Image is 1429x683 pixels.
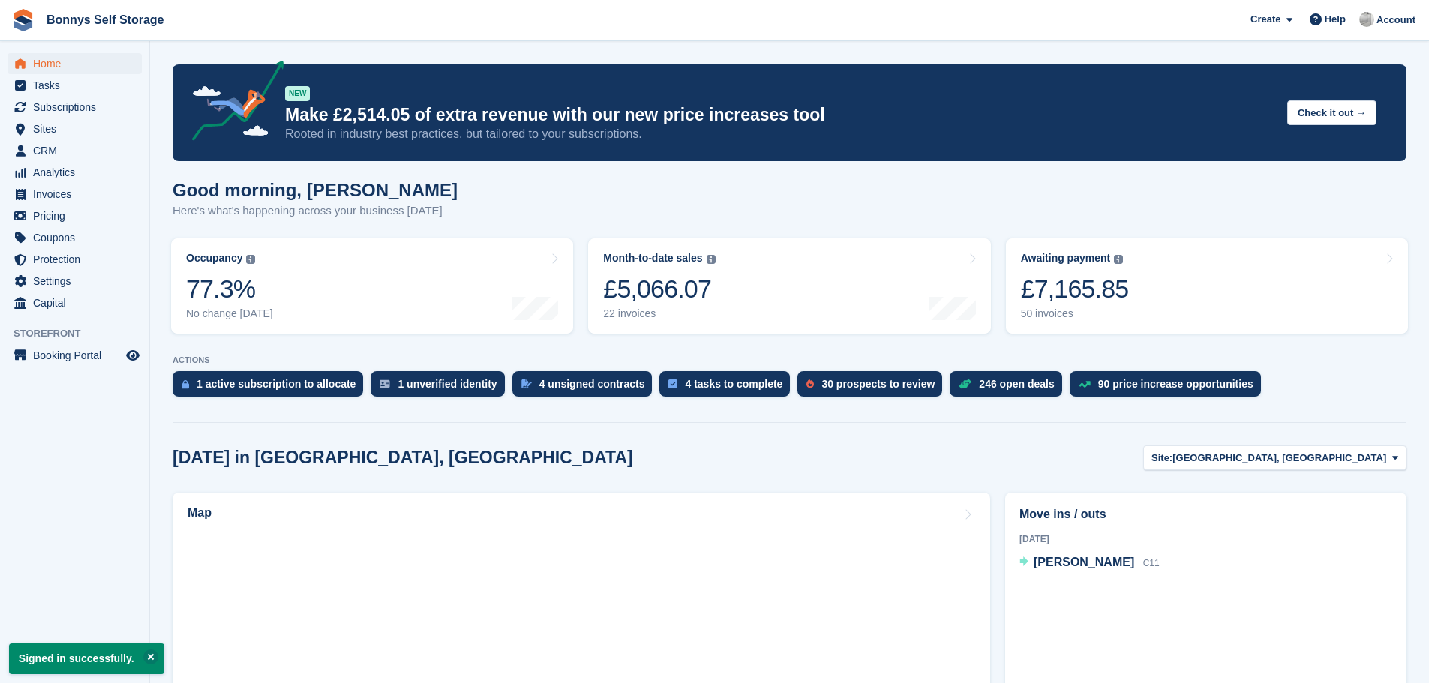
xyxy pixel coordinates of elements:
[8,205,142,226] a: menu
[1151,451,1172,466] span: Site:
[659,371,797,404] a: 4 tasks to complete
[182,379,189,389] img: active_subscription_to_allocate_icon-d502201f5373d7db506a760aba3b589e785aa758c864c3986d89f69b8ff3...
[33,227,123,248] span: Coupons
[1376,13,1415,28] span: Account
[1021,252,1111,265] div: Awaiting payment
[603,274,715,304] div: £5,066.07
[8,249,142,270] a: menu
[8,292,142,313] a: menu
[8,184,142,205] a: menu
[33,162,123,183] span: Analytics
[380,379,390,388] img: verify_identity-adf6edd0f0f0b5bbfe63781bf79b02c33cf7c696d77639b501bdc392416b5a36.svg
[173,180,458,200] h1: Good morning, [PERSON_NAME]
[707,255,716,264] img: icon-info-grey-7440780725fd019a000dd9b08b2336e03edf1995a4989e88bcd33f0948082b44.svg
[8,162,142,183] a: menu
[124,346,142,364] a: Preview store
[1325,12,1346,27] span: Help
[1019,553,1160,573] a: [PERSON_NAME] C11
[950,371,1069,404] a: 246 open deals
[1359,12,1374,27] img: James Bonny
[33,184,123,205] span: Invoices
[512,371,660,404] a: 4 unsigned contracts
[8,345,142,366] a: menu
[285,86,310,101] div: NEW
[41,7,170,32] a: Bonnys Self Storage
[33,249,123,270] span: Protection
[1079,381,1091,388] img: price_increase_opportunities-93ffe204e8149a01c8c9dc8f82e8f89637d9d84a8eef4429ea346261dce0b2c0.svg
[398,378,497,390] div: 1 unverified identity
[33,97,123,118] span: Subscriptions
[588,238,990,334] a: Month-to-date sales £5,066.07 22 invoices
[521,379,532,388] img: contract_signature_icon-13c848040528278c33f63329250d36e43548de30e8caae1d1a13099fd9432cc5.svg
[668,379,677,388] img: task-75834270c22a3079a89374b754ae025e5fb1db73e45f91037f5363f120a921f8.svg
[186,274,273,304] div: 77.3%
[173,202,458,220] p: Here's what's happening across your business [DATE]
[33,53,123,74] span: Home
[603,252,702,265] div: Month-to-date sales
[959,379,971,389] img: deal-1b604bf984904fb50ccaf53a9ad4b4a5d6e5aea283cecdc64d6e3604feb123c2.svg
[8,271,142,292] a: menu
[685,378,782,390] div: 4 tasks to complete
[1070,371,1268,404] a: 90 price increase opportunities
[806,379,814,388] img: prospect-51fa495bee0391a8d652442698ab0144808aea92771e9ea1ae160a38d050c398.svg
[1250,12,1280,27] span: Create
[285,126,1275,142] p: Rooted in industry best practices, but tailored to your subscriptions.
[8,97,142,118] a: menu
[33,271,123,292] span: Settings
[1172,451,1386,466] span: [GEOGRAPHIC_DATA], [GEOGRAPHIC_DATA]
[1021,274,1129,304] div: £7,165.85
[246,255,255,264] img: icon-info-grey-7440780725fd019a000dd9b08b2336e03edf1995a4989e88bcd33f0948082b44.svg
[179,61,284,146] img: price-adjustments-announcement-icon-8257ccfd72463d97f412b2fc003d46551f7dbcb40ab6d574587a9cd5c0d94...
[8,53,142,74] a: menu
[371,371,512,404] a: 1 unverified identity
[1143,558,1160,568] span: C11
[14,326,149,341] span: Storefront
[171,238,573,334] a: Occupancy 77.3% No change [DATE]
[1021,307,1129,320] div: 50 invoices
[1098,378,1253,390] div: 90 price increase opportunities
[33,205,123,226] span: Pricing
[197,378,356,390] div: 1 active subscription to allocate
[1019,505,1392,523] h2: Move ins / outs
[186,307,273,320] div: No change [DATE]
[12,9,35,31] img: stora-icon-8386f47178a22dfd0bd8f6a31ec36ba5ce8667c1dd55bd0f319d3a0aa187defe.svg
[1034,556,1134,568] span: [PERSON_NAME]
[1287,100,1376,125] button: Check it out →
[9,643,164,674] p: Signed in successfully.
[173,371,371,404] a: 1 active subscription to allocate
[33,292,123,313] span: Capital
[979,378,1054,390] div: 246 open deals
[8,140,142,161] a: menu
[8,75,142,96] a: menu
[8,227,142,248] a: menu
[173,355,1406,365] p: ACTIONS
[33,118,123,139] span: Sites
[1019,532,1392,546] div: [DATE]
[1143,445,1406,470] button: Site: [GEOGRAPHIC_DATA], [GEOGRAPHIC_DATA]
[8,118,142,139] a: menu
[188,506,212,520] h2: Map
[33,140,123,161] span: CRM
[603,307,715,320] div: 22 invoices
[797,371,950,404] a: 30 prospects to review
[821,378,935,390] div: 30 prospects to review
[1114,255,1123,264] img: icon-info-grey-7440780725fd019a000dd9b08b2336e03edf1995a4989e88bcd33f0948082b44.svg
[33,345,123,366] span: Booking Portal
[1006,238,1408,334] a: Awaiting payment £7,165.85 50 invoices
[539,378,645,390] div: 4 unsigned contracts
[285,104,1275,126] p: Make £2,514.05 of extra revenue with our new price increases tool
[186,252,242,265] div: Occupancy
[173,448,633,468] h2: [DATE] in [GEOGRAPHIC_DATA], [GEOGRAPHIC_DATA]
[33,75,123,96] span: Tasks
